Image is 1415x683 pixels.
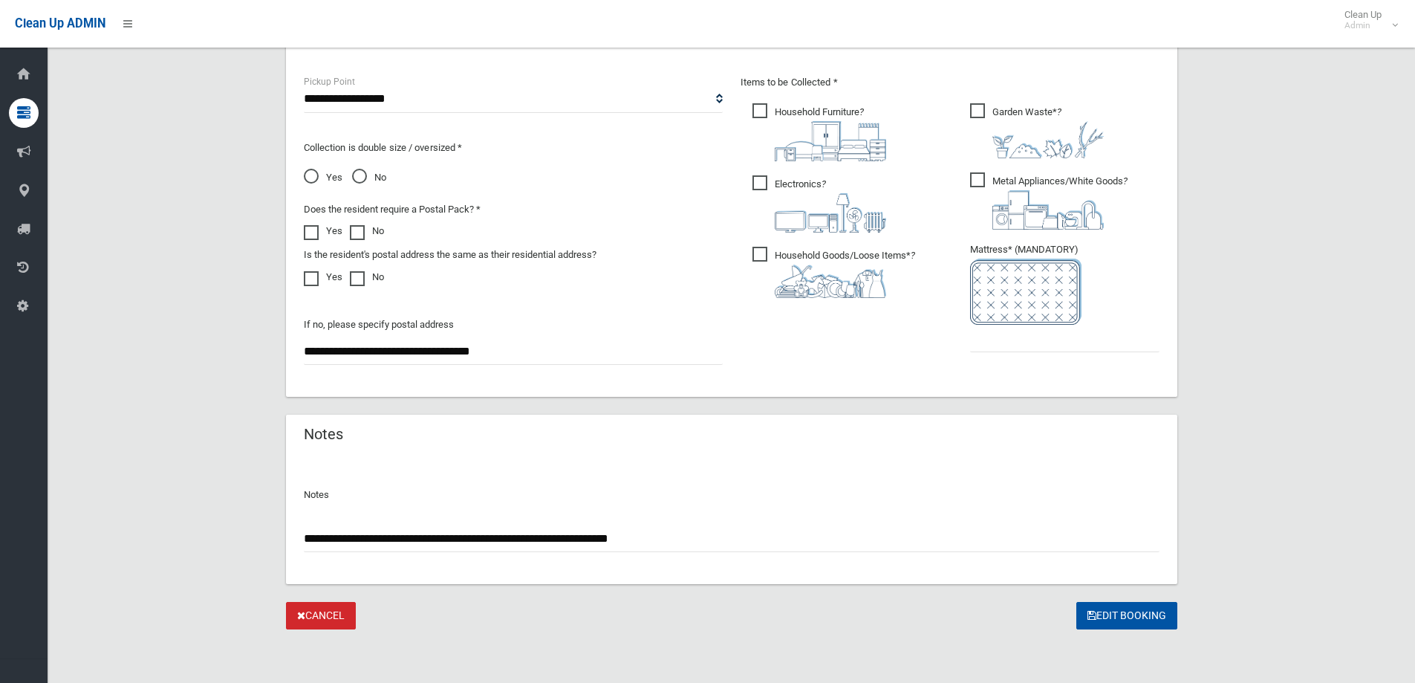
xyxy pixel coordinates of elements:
a: Cancel [286,602,356,629]
label: Yes [304,222,342,240]
img: 4fd8a5c772b2c999c83690221e5242e0.png [992,121,1104,158]
i: ? [992,175,1128,230]
img: e7408bece873d2c1783593a074e5cb2f.png [970,259,1081,325]
span: Mattress* (MANDATORY) [970,244,1159,325]
i: ? [775,106,886,161]
span: Garden Waste* [970,103,1104,158]
p: Collection is double size / oversized * [304,139,723,157]
header: Notes [286,420,361,449]
span: No [352,169,386,187]
img: 394712a680b73dbc3d2a6a3a7ffe5a07.png [775,193,886,233]
span: Clean Up [1337,9,1396,31]
button: Edit Booking [1076,602,1177,629]
img: b13cc3517677393f34c0a387616ef184.png [775,265,886,298]
img: 36c1b0289cb1767239cdd3de9e694f19.png [992,190,1104,230]
label: Yes [304,268,342,286]
i: ? [992,106,1104,158]
span: Electronics [752,175,886,233]
i: ? [775,250,915,298]
span: Household Goods/Loose Items* [752,247,915,298]
img: aa9efdbe659d29b613fca23ba79d85cb.png [775,121,886,161]
small: Admin [1344,20,1382,31]
span: Household Furniture [752,103,886,161]
label: No [350,222,384,240]
label: Does the resident require a Postal Pack? * [304,201,481,219]
label: No [350,268,384,286]
p: Notes [304,486,1159,504]
span: Metal Appliances/White Goods [970,172,1128,230]
span: Clean Up ADMIN [15,16,105,30]
p: Items to be Collected * [741,74,1159,91]
span: Yes [304,169,342,187]
i: ? [775,178,886,233]
label: Is the resident's postal address the same as their residential address? [304,246,596,264]
label: If no, please specify postal address [304,316,454,334]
